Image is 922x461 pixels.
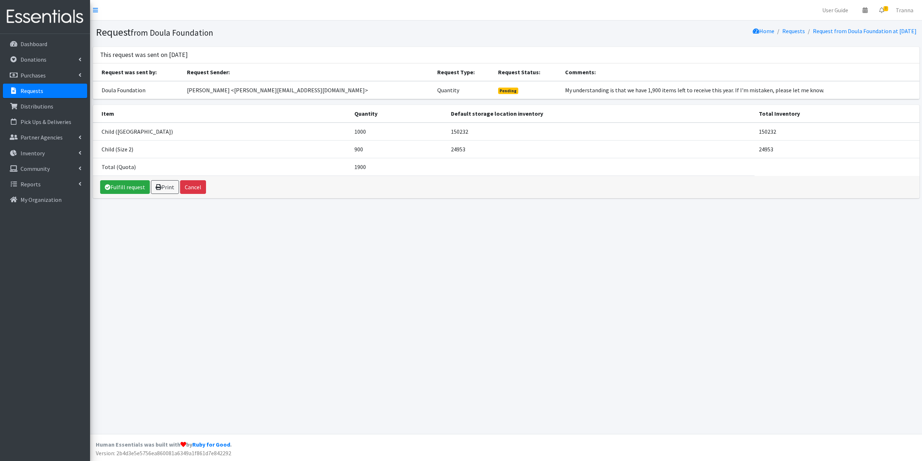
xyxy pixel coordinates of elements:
[3,146,87,160] a: Inventory
[494,63,561,81] th: Request Status:
[183,63,433,81] th: Request Sender:
[883,6,888,11] span: 3
[782,27,805,35] a: Requests
[151,180,179,194] a: Print
[3,5,87,29] img: HumanEssentials
[21,181,41,188] p: Reports
[755,105,919,123] th: Total Inventory
[350,105,447,123] th: Quantity
[21,165,50,172] p: Community
[93,123,350,141] td: Child ([GEOGRAPHIC_DATA])
[93,81,183,99] td: Doula Foundation
[100,51,188,59] h3: This request was sent on [DATE]
[350,123,447,141] td: 1000
[433,81,494,99] td: Quantity
[96,26,503,39] h1: Request
[93,105,350,123] th: Item
[350,158,447,176] td: 1900
[3,115,87,129] a: Pick Ups & Deliveries
[96,449,231,457] span: Version: 2b4d3e5e5756ea860081a6349a1f861d7e842292
[433,63,494,81] th: Request Type:
[21,103,53,110] p: Distributions
[755,140,919,158] td: 24953
[3,37,87,51] a: Dashboard
[21,134,63,141] p: Partner Agencies
[21,72,46,79] p: Purchases
[447,140,755,158] td: 24953
[100,180,150,194] a: Fulfill request
[3,130,87,145] a: Partner Agencies
[21,40,47,48] p: Dashboard
[96,441,232,448] strong: Human Essentials was built with by .
[3,177,87,191] a: Reports
[3,99,87,114] a: Distributions
[3,52,87,67] a: Donations
[93,63,183,81] th: Request was sent by:
[21,56,46,63] p: Donations
[890,3,919,17] a: Tranna
[21,150,45,157] p: Inventory
[561,63,919,81] th: Comments:
[3,84,87,98] a: Requests
[447,105,755,123] th: Default storage location inventory
[755,123,919,141] td: 150232
[447,123,755,141] td: 150232
[816,3,854,17] a: User Guide
[192,441,230,448] a: Ruby for Good
[561,81,919,99] td: My understanding is that we have 1,900 items left to receive this year. If I'm mistaken, please l...
[93,158,350,176] td: Total (Quota)
[131,27,213,38] small: from Doula Foundation
[21,87,43,94] p: Requests
[813,27,917,35] a: Request from Doula Foundation at [DATE]
[350,140,447,158] td: 900
[3,192,87,207] a: My Organization
[180,180,206,194] button: Cancel
[21,118,71,125] p: Pick Ups & Deliveries
[3,68,87,83] a: Purchases
[753,27,774,35] a: Home
[21,196,62,203] p: My Organization
[183,81,433,99] td: [PERSON_NAME] <[PERSON_NAME][EMAIL_ADDRESS][DOMAIN_NAME]>
[3,161,87,176] a: Community
[93,140,350,158] td: Child (Size 2)
[498,88,519,94] span: Pending
[873,3,890,17] a: 3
